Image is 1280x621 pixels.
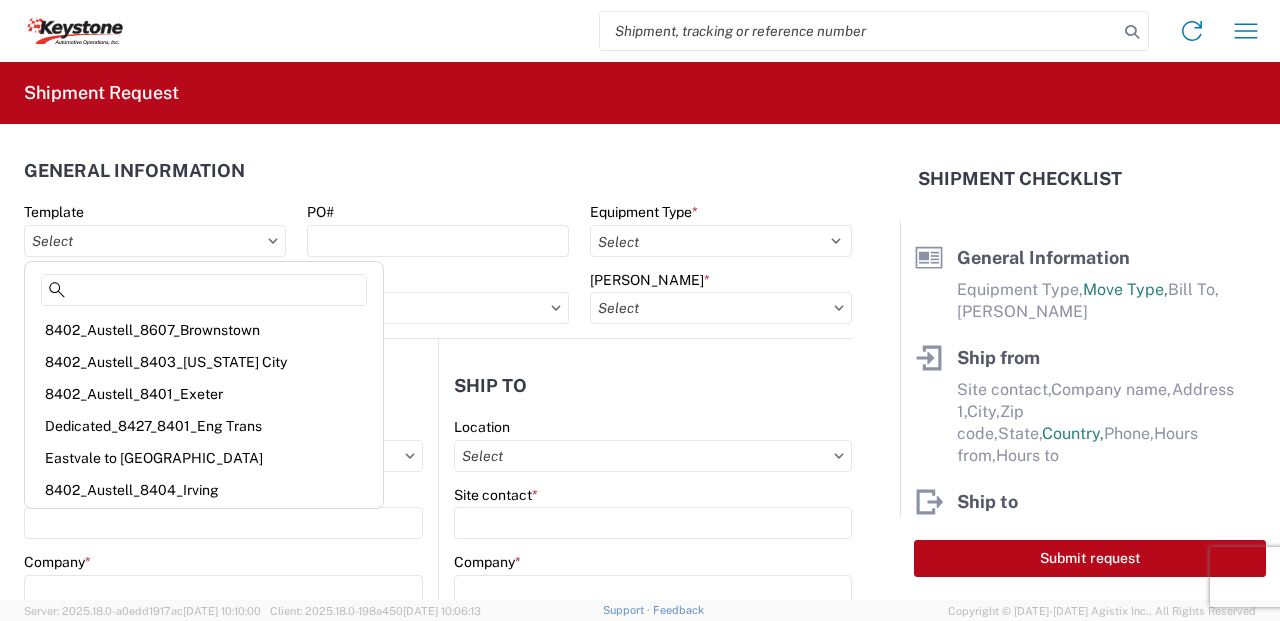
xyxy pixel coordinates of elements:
div: 8402_Austell_8607_Brownstown [29,314,379,346]
div: Dedicated_8427_8401_Eng Trans [29,410,379,442]
input: Select [307,292,569,324]
span: Server: 2025.18.0-a0edd1917ac [24,605,261,617]
input: Shipment, tracking or reference number [600,12,1118,50]
div: 8402_Austell_8401_Exeter [29,378,379,410]
div: Eastvale to [GEOGRAPHIC_DATA] [29,442,379,474]
span: Move Type, [1083,280,1168,299]
label: Template [24,203,84,221]
span: Phone, [1104,424,1154,443]
span: Ship from [957,347,1040,368]
span: Site contact, [957,380,1051,399]
span: Copyright © [DATE]-[DATE] Agistix Inc., All Rights Reserved [948,602,1256,620]
h2: General Information [24,161,245,181]
input: Select [24,225,286,257]
input: Select [590,292,852,324]
label: [PERSON_NAME] [590,271,710,289]
h2: Shipment Request [24,81,179,105]
button: Submit request [914,540,1266,577]
span: State, [998,424,1042,443]
span: City, [967,402,1000,421]
div: 8402_Austell_8403_[US_STATE] City [29,346,379,378]
span: [DATE] 10:06:13 [403,605,481,617]
div: 8402_Austell_8404_Irving [29,474,379,506]
a: Feedback [653,604,704,616]
label: PO# [307,203,334,221]
span: Ship to [957,491,1018,512]
label: Site contact [454,486,538,504]
a: Support [603,604,653,616]
span: [DATE] 10:10:00 [183,605,261,617]
span: General Information [957,247,1130,268]
span: Country, [1042,424,1104,443]
span: Company name, [1051,380,1172,399]
span: Bill To, [1168,280,1219,299]
span: Client: 2025.18.0-198a450 [270,605,481,617]
label: Location [454,418,510,436]
label: Company [454,553,521,571]
label: Equipment Type [590,203,698,221]
span: Hours to [996,446,1059,465]
input: Select [454,440,852,472]
label: Company [24,553,91,571]
span: Equipment Type, [957,280,1083,299]
h2: Shipment Checklist [918,167,1122,191]
h2: Ship to [454,376,527,396]
span: [PERSON_NAME] [957,302,1088,321]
